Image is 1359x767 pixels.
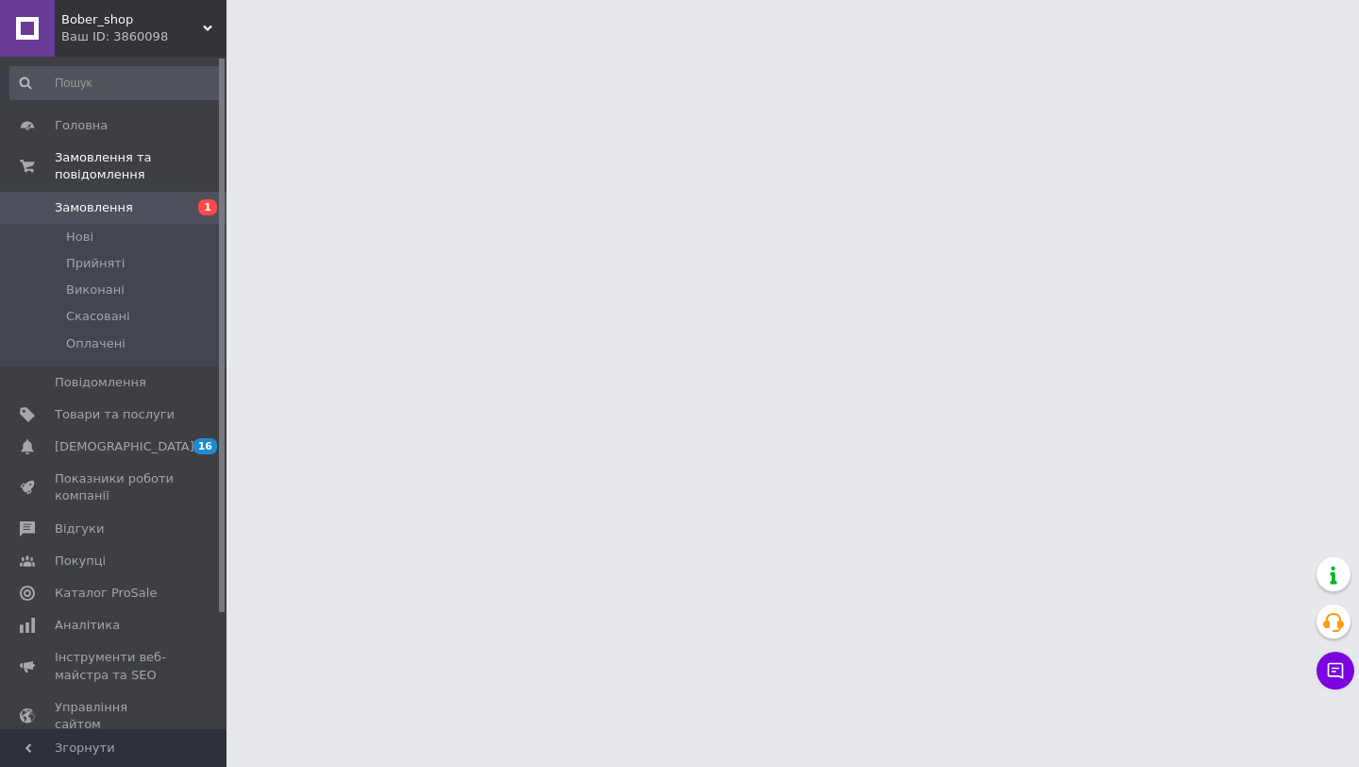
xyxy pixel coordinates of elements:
[55,699,175,733] span: Управління сайтом
[55,553,106,570] span: Покупці
[55,520,104,537] span: Відгуки
[55,438,194,455] span: [DEMOGRAPHIC_DATA]
[66,229,93,246] span: Нові
[66,255,125,272] span: Прийняті
[193,438,217,454] span: 16
[61,28,226,45] div: Ваш ID: 3860098
[55,470,175,504] span: Показники роботи компанії
[55,406,175,423] span: Товари та послуги
[66,281,125,298] span: Виконані
[55,617,120,634] span: Аналітика
[55,199,133,216] span: Замовлення
[198,199,217,215] span: 1
[66,308,130,325] span: Скасовані
[55,374,146,391] span: Повідомлення
[66,335,126,352] span: Оплачені
[55,649,175,683] span: Інструменти веб-майстра та SEO
[55,117,108,134] span: Головна
[55,149,226,183] span: Замовлення та повідомлення
[55,585,157,602] span: Каталог ProSale
[1317,652,1354,690] button: Чат з покупцем
[9,66,223,100] input: Пошук
[61,11,203,28] span: Bober_shop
